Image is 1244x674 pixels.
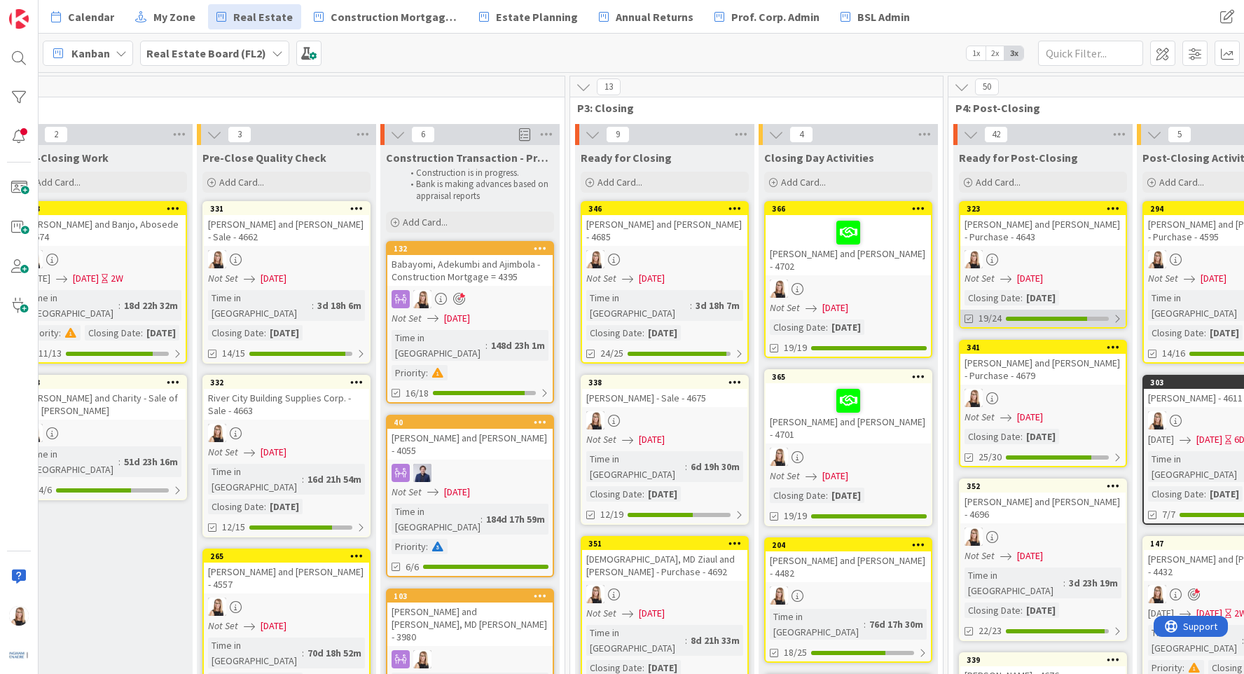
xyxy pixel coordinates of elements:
span: [DATE] [261,271,286,286]
span: Add Card... [36,176,81,188]
div: 265 [210,551,369,561]
a: 352[PERSON_NAME] and [PERSON_NAME] - 4696DBNot Set[DATE]Time in [GEOGRAPHIC_DATA]:3d 23h 19mClosi... [959,479,1127,641]
img: DB [413,290,431,308]
div: [PERSON_NAME] and Charity - Sale of 203 [PERSON_NAME] [20,389,186,420]
div: 265[PERSON_NAME] and [PERSON_NAME] - 4557 [204,550,369,593]
div: [DEMOGRAPHIC_DATA], MD Ziaul and [PERSON_NAME] - Purchase - 4692 [582,550,747,581]
div: Time in [GEOGRAPHIC_DATA] [208,638,302,668]
div: 351 [582,537,747,550]
a: 341[PERSON_NAME] and [PERSON_NAME] - Purchase - 4679DBNot Set[DATE]Closing Date:[DATE]25/30 [959,340,1127,467]
span: Add Card... [781,176,826,188]
div: 103 [387,590,553,603]
span: Estate Planning [496,8,578,25]
span: : [302,645,304,661]
div: 293 [27,378,186,387]
div: DB [766,586,931,605]
div: [PERSON_NAME] and [PERSON_NAME] - Sale - 4662 [204,215,369,246]
span: 19/19 [784,341,807,355]
a: 204[PERSON_NAME] and [PERSON_NAME] - 4482DBTime in [GEOGRAPHIC_DATA]:76d 17h 30m18/25 [764,537,932,663]
span: BSL Admin [857,8,910,25]
div: Time in [GEOGRAPHIC_DATA] [586,290,690,321]
span: [DATE] [1017,271,1043,286]
div: 16d 21h 54m [304,472,365,487]
div: Closing Date [208,325,264,341]
div: 338 [582,376,747,389]
span: Annual Returns [616,8,693,25]
div: 352 [960,480,1126,493]
a: 293[PERSON_NAME] and Charity - Sale of 203 [PERSON_NAME]DBTime in [GEOGRAPHIC_DATA]:51d 23h 16m4/6 [19,375,187,500]
span: : [642,325,644,341]
i: Not Set [965,549,995,562]
div: 3d 18h 7m [692,298,743,313]
span: [DATE] [639,606,665,621]
span: 25/30 [979,450,1002,465]
span: 18/25 [784,645,807,660]
div: [DATE] [266,325,303,341]
div: Closing Date [1148,325,1204,341]
div: [PERSON_NAME] and [PERSON_NAME] - 4701 [766,383,931,443]
i: Not Set [392,312,422,324]
div: DB [582,411,747,429]
div: [PERSON_NAME] and [PERSON_NAME] - 4482 [766,551,931,582]
span: : [1021,290,1023,305]
div: Closing Date [1148,486,1204,502]
div: Time in [GEOGRAPHIC_DATA] [965,568,1063,598]
div: Time in [GEOGRAPHIC_DATA] [25,446,118,477]
div: Priority [392,365,426,380]
div: 338 [588,378,747,387]
img: DB [770,280,788,298]
div: Closing Date [770,319,826,335]
span: Prof. Corp. Admin [731,8,820,25]
span: Calendar [68,8,114,25]
span: Add Card... [219,176,264,188]
a: 346[PERSON_NAME] and [PERSON_NAME] - 4685DBNot Set[DATE]Time in [GEOGRAPHIC_DATA]:3d 18h 7mClosin... [581,201,749,364]
div: [PERSON_NAME] and Banjo, Abosede - 4674 [20,215,186,246]
div: 365 [766,371,931,383]
a: Annual Returns [590,4,702,29]
div: [PERSON_NAME] and [PERSON_NAME] - 4557 [204,563,369,593]
div: [DATE] [1206,325,1243,341]
span: : [864,617,866,632]
div: [DATE] [1023,429,1059,444]
span: [DATE] [73,271,99,286]
i: Not Set [770,469,800,482]
div: 204 [772,540,931,550]
img: DB [965,389,983,407]
div: Time in [GEOGRAPHIC_DATA] [1148,625,1242,656]
div: DB [204,424,369,442]
div: 204[PERSON_NAME] and [PERSON_NAME] - 4482 [766,539,931,582]
span: : [141,325,143,341]
div: 366 [772,204,931,214]
span: : [264,499,266,514]
div: DB [20,424,186,442]
span: : [426,539,428,554]
img: avatar [9,645,29,665]
a: BSL Admin [832,4,918,29]
div: DB [766,280,931,298]
div: [DATE] [1206,486,1243,502]
img: DB [9,606,29,626]
span: 7/7 [1162,507,1175,522]
div: 352[PERSON_NAME] and [PERSON_NAME] - 4696 [960,480,1126,523]
div: DB [582,250,747,268]
img: CU [413,464,431,482]
span: : [118,454,120,469]
div: [PERSON_NAME] - Sale - 4675 [582,389,747,407]
span: [DATE] [261,619,286,633]
img: DB [208,598,226,616]
div: Time in [GEOGRAPHIC_DATA] [208,464,302,495]
div: 365 [772,372,931,382]
div: [PERSON_NAME] and [PERSON_NAME], MD [PERSON_NAME] - 3980 [387,603,553,646]
div: [PERSON_NAME] and [PERSON_NAME] - Purchase - 4643 [960,215,1126,246]
div: [DATE] [644,325,681,341]
div: 341[PERSON_NAME] and [PERSON_NAME] - Purchase - 4679 [960,341,1126,385]
div: 365[PERSON_NAME] and [PERSON_NAME] - 4701 [766,371,931,443]
img: DB [965,250,983,268]
div: 3d 18h 6m [314,298,365,313]
span: 11/13 [39,346,62,361]
span: Add Card... [403,216,448,228]
div: 341 [967,343,1126,352]
span: 16/18 [406,386,429,401]
img: DB [586,411,604,429]
div: Closing Date [965,290,1021,305]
